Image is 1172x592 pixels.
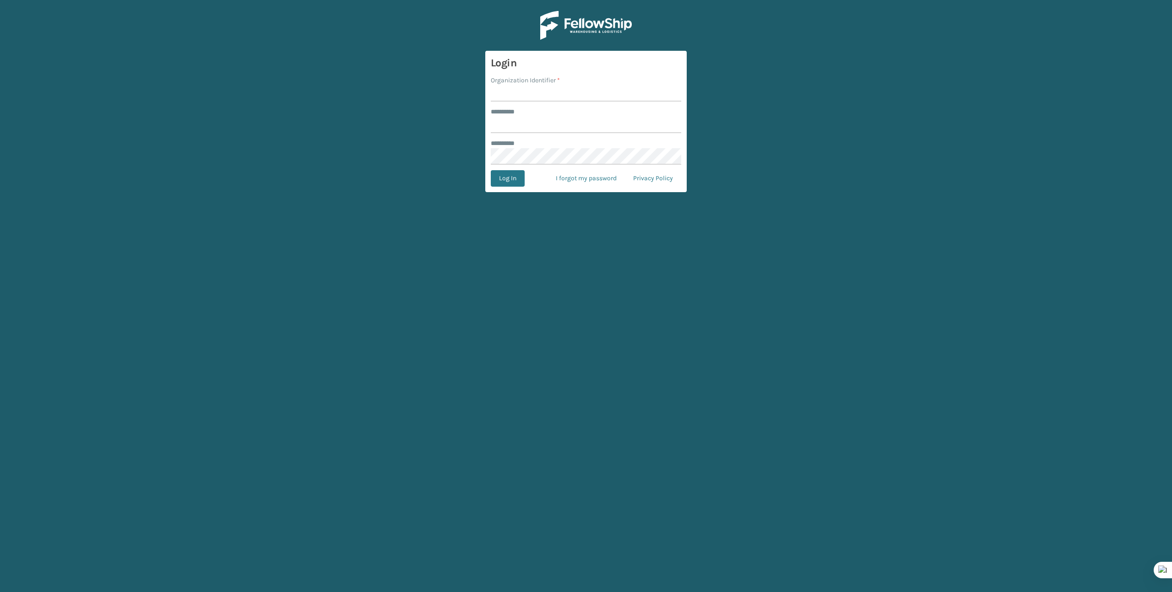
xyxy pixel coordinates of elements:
[491,170,525,187] button: Log In
[491,56,681,70] h3: Login
[548,170,625,187] a: I forgot my password
[625,170,681,187] a: Privacy Policy
[491,75,560,85] label: Organization Identifier
[540,11,632,40] img: Logo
